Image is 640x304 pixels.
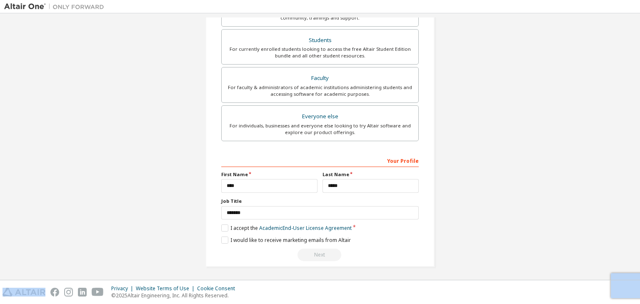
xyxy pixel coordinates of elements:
[227,35,413,46] div: Students
[221,171,317,178] label: First Name
[227,72,413,84] div: Faculty
[322,171,419,178] label: Last Name
[197,285,240,292] div: Cookie Consent
[227,122,413,136] div: For individuals, businesses and everyone else looking to try Altair software and explore our prod...
[136,285,197,292] div: Website Terms of Use
[111,285,136,292] div: Privacy
[221,154,419,167] div: Your Profile
[50,288,59,297] img: facebook.svg
[227,84,413,97] div: For faculty & administrators of academic institutions administering students and accessing softwa...
[227,46,413,59] div: For currently enrolled students looking to access the free Altair Student Edition bundle and all ...
[259,224,352,232] a: Academic End-User License Agreement
[221,224,352,232] label: I accept the
[78,288,87,297] img: linkedin.svg
[4,2,108,11] img: Altair One
[221,249,419,261] div: You need to provide your academic email
[221,198,419,204] label: Job Title
[221,237,351,244] label: I would like to receive marketing emails from Altair
[92,288,104,297] img: youtube.svg
[2,288,45,297] img: altair_logo.svg
[111,292,240,299] p: © 2025 Altair Engineering, Inc. All Rights Reserved.
[227,111,413,122] div: Everyone else
[64,288,73,297] img: instagram.svg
